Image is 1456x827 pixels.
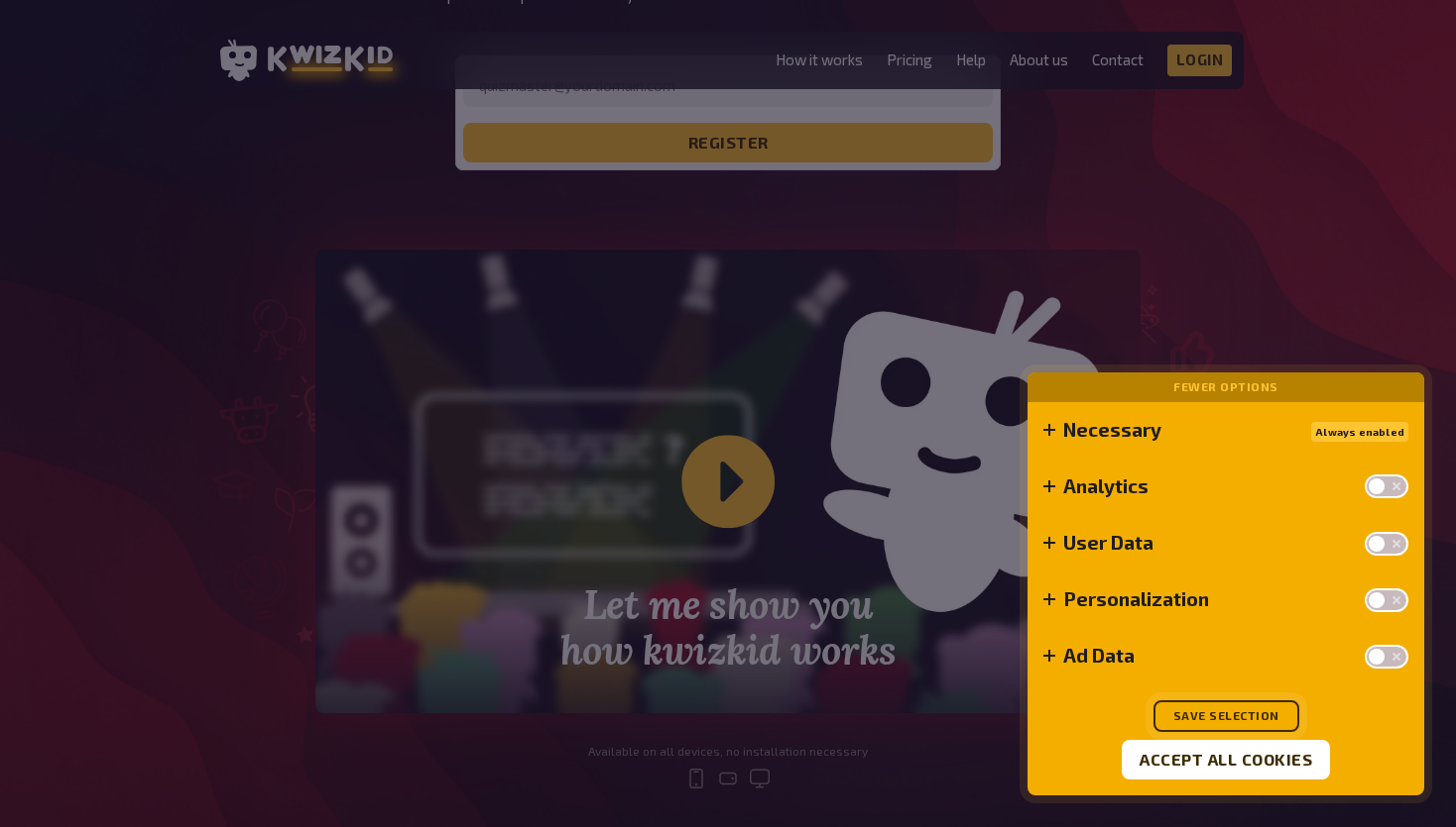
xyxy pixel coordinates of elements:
[1043,530,1408,555] summary: User Data
[1043,473,1408,498] summary: Analytics
[1153,700,1299,732] button: Save selection
[1122,740,1330,779] button: Accept all cookies
[1043,644,1408,669] summary: Ad Data
[1173,380,1278,394] button: Fewer options
[1043,418,1408,442] summary: NecessaryAlways enabled
[1043,587,1408,612] summary: Personalization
